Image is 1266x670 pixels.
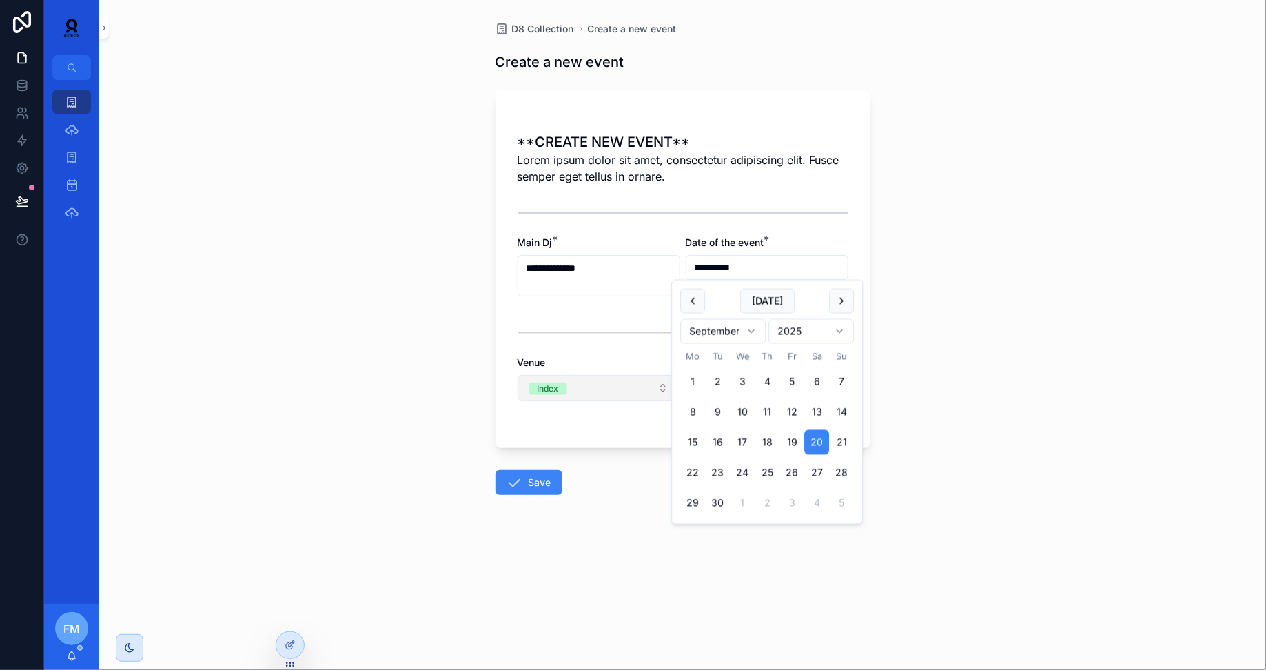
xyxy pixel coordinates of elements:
[518,152,848,185] span: Lorem ipsum dolor sit amet, consectetur adipiscing elit. Fusce semper eget tellus in ornare.
[755,349,779,364] th: Thursday
[779,369,804,394] button: Friday, 5 September 2025
[779,400,804,425] button: Friday, 12 September 2025
[588,22,677,36] a: Create a new event
[755,369,779,394] button: Thursday, 4 September 2025
[829,460,854,485] button: Sunday, 28 September 2025
[730,460,755,485] button: Wednesday, 24 September 2025
[518,356,546,368] span: Venue
[680,430,705,455] button: Monday, 15 September 2025
[829,349,854,364] th: Sunday
[730,400,755,425] button: Wednesday, 10 September 2025
[680,460,705,485] button: Monday, 22 September 2025
[730,369,755,394] button: Wednesday, 3 September 2025
[829,430,854,455] button: Sunday, 21 September 2025
[44,80,99,243] div: scrollable content
[686,236,764,248] span: Date of the event
[705,430,730,455] button: Tuesday, 16 September 2025
[705,349,730,364] th: Tuesday
[705,400,730,425] button: Tuesday, 9 September 2025
[55,17,88,39] img: App logo
[804,369,829,394] button: Saturday, 6 September 2025
[804,400,829,425] button: Saturday, 13 September 2025
[755,400,779,425] button: Thursday, 11 September 2025
[518,236,553,248] span: Main Dj
[804,349,829,364] th: Saturday
[518,132,848,152] h1: **CREATE NEW EVENT**
[63,620,80,637] span: FM
[730,349,755,364] th: Wednesday
[680,400,705,425] button: Monday, 8 September 2025
[829,369,854,394] button: Sunday, 7 September 2025
[680,369,705,394] button: Monday, 1 September 2025
[538,383,559,395] div: Index
[779,460,804,485] button: Friday, 26 September 2025
[496,52,624,72] h1: Create a new event
[740,289,795,314] button: [DATE]
[829,491,854,516] button: Sunday, 5 October 2025
[518,375,680,401] button: Select Button
[829,400,854,425] button: Sunday, 14 September 2025
[755,491,779,516] button: Thursday, 2 October 2025
[512,22,574,36] span: D8 Collection
[496,22,574,36] a: D8 Collection
[705,460,730,485] button: Tuesday, 23 September 2025
[680,491,705,516] button: Monday, 29 September 2025
[779,430,804,455] button: Friday, 19 September 2025
[730,430,755,455] button: Wednesday, 17 September 2025
[804,460,829,485] button: Saturday, 27 September 2025
[755,460,779,485] button: Thursday, 25 September 2025
[730,491,755,516] button: Wednesday, 1 October 2025
[755,430,779,455] button: Thursday, 18 September 2025
[680,349,705,364] th: Monday
[779,349,804,364] th: Friday
[705,369,730,394] button: Tuesday, 2 September 2025
[496,470,562,495] button: Save
[779,491,804,516] button: Friday, 3 October 2025
[680,349,854,516] table: September 2025
[804,491,829,516] button: Saturday, 4 October 2025
[804,430,829,455] button: Saturday, 20 September 2025, selected
[705,491,730,516] button: Tuesday, 30 September 2025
